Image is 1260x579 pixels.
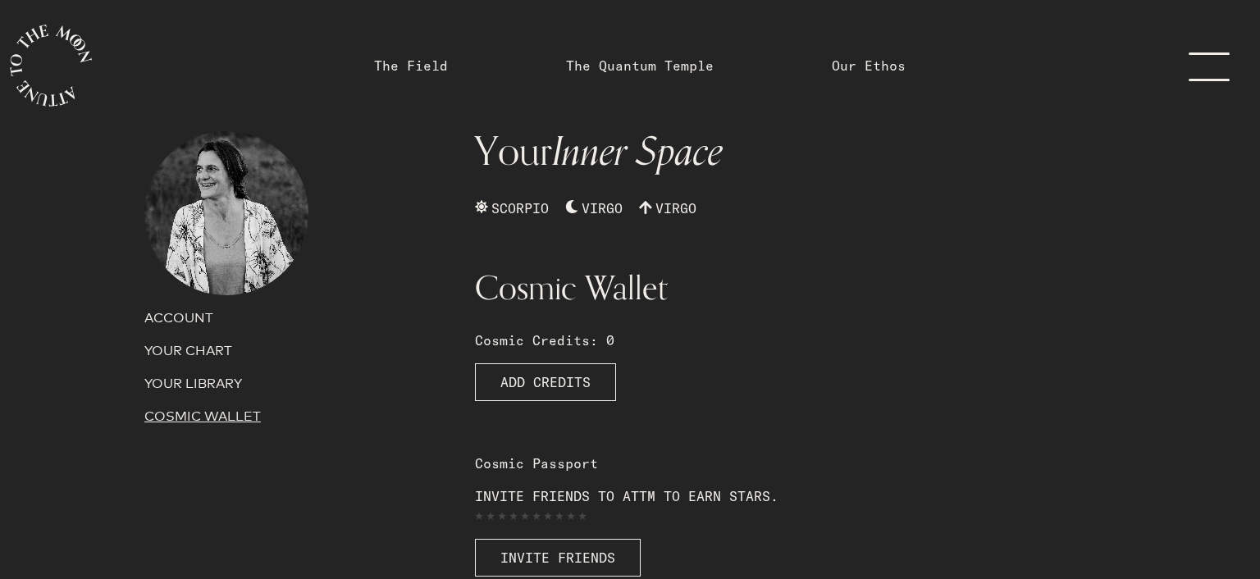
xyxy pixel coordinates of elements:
[475,331,1116,350] p: Cosmic Credits: 0
[475,486,1116,506] p: INVITE FRIENDS TO ATTM TO EARN STARS.
[491,200,549,217] span: SCORPIO
[552,120,723,185] span: Inner Space
[144,308,455,328] p: ACCOUNT
[144,407,455,426] p: COSMIC WALLET
[832,56,906,75] a: Our Ethos
[475,363,616,401] button: ADD CREDITS
[500,548,615,568] span: INVITE FRIENDS
[144,374,455,394] a: YOUR LIBRARY
[475,454,1116,473] p: Cosmic Passport
[475,131,1116,172] h1: Your
[566,56,714,75] a: The Quantum Temple
[500,372,591,392] span: ADD CREDITS
[475,271,1116,304] h1: Cosmic Wallet
[475,539,641,577] button: INVITE FRIENDS
[144,341,455,361] p: YOUR CHART
[374,56,448,75] a: The Field
[655,200,696,217] span: VIRGO
[582,200,623,217] span: VIRGO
